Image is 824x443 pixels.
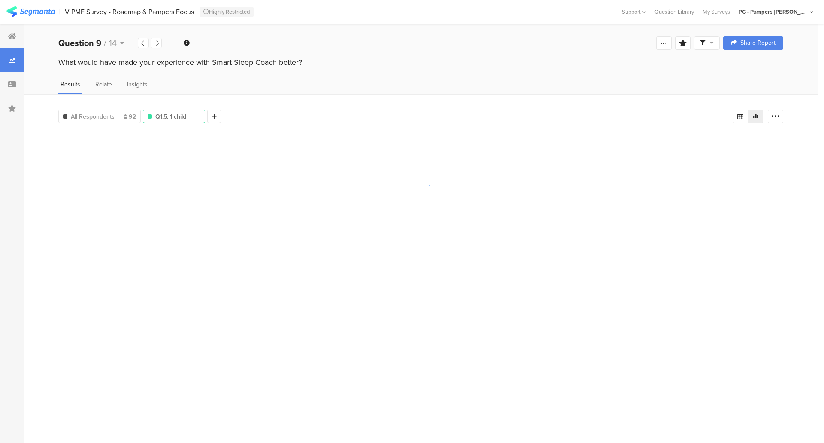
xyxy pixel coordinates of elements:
[740,40,776,46] span: Share Report
[127,80,148,89] span: Insights
[109,37,117,49] span: 14
[124,112,136,121] span: 92
[58,37,101,49] b: Question 9
[622,5,646,18] div: Support
[650,8,698,16] a: Question Library
[739,8,807,16] div: PG - Pampers [PERSON_NAME]
[200,7,254,17] div: Highly Restricted
[61,80,80,89] span: Results
[104,37,106,49] span: /
[95,80,112,89] span: Relate
[71,112,115,121] span: All Respondents
[698,8,734,16] a: My Surveys
[58,57,783,68] div: What would have made your experience with Smart Sleep Coach better?
[155,112,186,121] span: Q1.5: 1 child
[63,8,194,16] div: IV PMF Survey - Roadmap & Pampers Focus
[6,6,55,17] img: segmanta logo
[58,7,60,17] div: |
